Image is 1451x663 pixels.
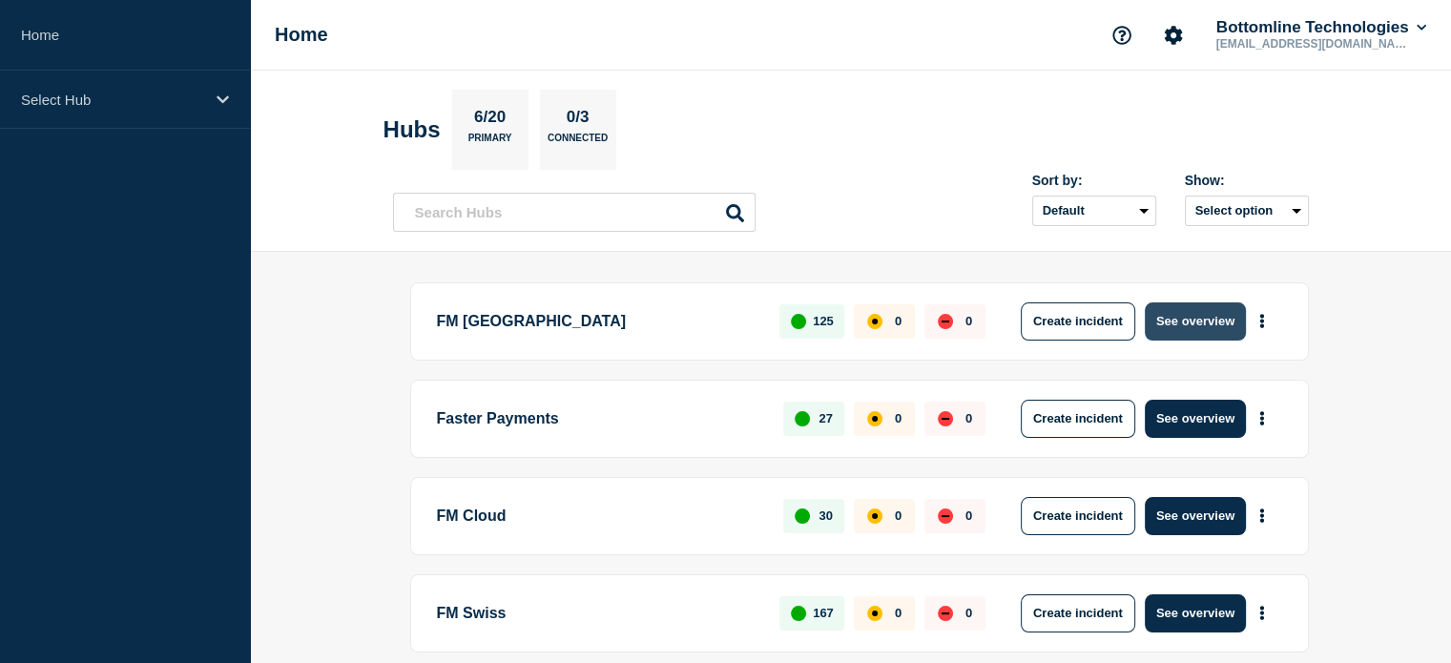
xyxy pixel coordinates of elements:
[1250,303,1275,339] button: More actions
[895,411,902,425] p: 0
[791,606,806,621] div: up
[1145,400,1246,438] button: See overview
[1185,196,1309,226] button: Select option
[1021,497,1135,535] button: Create incident
[895,314,902,328] p: 0
[1021,400,1135,438] button: Create incident
[1032,196,1156,226] select: Sort by
[383,116,441,143] h2: Hubs
[867,314,882,329] div: affected
[1032,173,1156,188] div: Sort by:
[1021,594,1135,632] button: Create incident
[437,594,758,632] p: FM Swiss
[1021,302,1135,341] button: Create incident
[813,606,834,620] p: 167
[548,133,608,153] p: Connected
[1145,302,1246,341] button: See overview
[791,314,806,329] div: up
[466,108,512,133] p: 6/20
[437,400,762,438] p: Faster Payments
[965,314,972,328] p: 0
[819,411,832,425] p: 27
[938,508,953,524] div: down
[1145,594,1246,632] button: See overview
[393,193,756,232] input: Search Hubs
[1145,497,1246,535] button: See overview
[468,133,512,153] p: Primary
[559,108,596,133] p: 0/3
[938,411,953,426] div: down
[1250,595,1275,631] button: More actions
[895,606,902,620] p: 0
[437,302,758,341] p: FM [GEOGRAPHIC_DATA]
[1250,401,1275,436] button: More actions
[21,92,204,108] p: Select Hub
[795,508,810,524] div: up
[867,411,882,426] div: affected
[938,314,953,329] div: down
[275,24,328,46] h1: Home
[1185,173,1309,188] div: Show:
[867,606,882,621] div: affected
[1250,498,1275,533] button: More actions
[795,411,810,426] div: up
[965,508,972,523] p: 0
[965,411,972,425] p: 0
[437,497,762,535] p: FM Cloud
[965,606,972,620] p: 0
[813,314,834,328] p: 125
[867,508,882,524] div: affected
[895,508,902,523] p: 0
[1102,15,1142,55] button: Support
[1153,15,1193,55] button: Account settings
[1213,37,1411,51] p: [EMAIL_ADDRESS][DOMAIN_NAME]
[938,606,953,621] div: down
[819,508,832,523] p: 30
[1213,18,1430,37] button: Bottomline Technologies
